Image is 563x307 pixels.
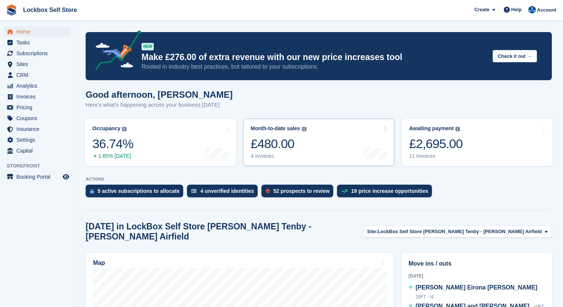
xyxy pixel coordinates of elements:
[122,127,127,131] img: icon-info-grey-7440780725fd019a000dd9b08b2336e03edf1995a4989e88bcd33f0948082b44.svg
[16,91,61,102] span: Invoices
[4,135,70,145] a: menu
[85,119,236,166] a: Occupancy 36.74% 1.65% [DATE]
[261,185,337,201] a: 52 prospects to review
[351,188,428,194] div: 19 price increase opportunities
[86,185,187,201] a: 5 active subscriptions to allocate
[16,124,61,134] span: Insurance
[4,81,70,91] a: menu
[251,136,306,151] div: £480.00
[16,172,61,182] span: Booking Portal
[4,70,70,80] a: menu
[92,125,120,132] div: Occupancy
[141,63,487,71] p: Rooted in industry best practices, but tailored to your subscriptions.
[251,125,300,132] div: Month-to-date sales
[4,26,70,37] a: menu
[409,153,463,159] div: 11 invoices
[16,145,61,156] span: Capital
[86,90,233,100] h1: Good afternoon, [PERSON_NAME]
[528,6,536,13] img: Naomi Davies
[416,294,433,300] span: 20FT - I4
[4,172,70,182] a: menu
[537,6,556,14] span: Account
[16,59,61,69] span: Sites
[402,119,553,166] a: Awaiting payment £2,695.00 11 invoices
[92,153,133,159] div: 1.65% [DATE]
[302,127,306,131] img: icon-info-grey-7440780725fd019a000dd9b08b2336e03edf1995a4989e88bcd33f0948082b44.svg
[16,113,61,123] span: Coupons
[86,222,363,242] h2: [DATE] in LockBox Self Store [PERSON_NAME] Tenby - [PERSON_NAME] Airfield
[455,127,460,131] img: icon-info-grey-7440780725fd019a000dd9b08b2336e03edf1995a4989e88bcd33f0948082b44.svg
[141,52,487,63] p: Make £276.00 of extra revenue with our new price increases tool
[16,37,61,48] span: Tasks
[408,259,545,268] h2: Move ins / outs
[363,226,552,238] button: Site: LockBox Self Store [PERSON_NAME] Tenby - [PERSON_NAME] Airfield
[367,228,378,235] span: Site:
[86,101,233,109] p: Here's what's happening across your business [DATE]
[141,43,154,50] div: NEW
[4,48,70,59] a: menu
[4,113,70,123] a: menu
[416,284,537,291] span: [PERSON_NAME] Eirona [PERSON_NAME]
[16,48,61,59] span: Subscriptions
[4,124,70,134] a: menu
[191,189,197,193] img: verify_identity-adf6edd0f0f0b5bbfe63781bf79b02c33cf7c696d77639b501bdc392416b5a36.svg
[474,6,489,13] span: Create
[409,125,454,132] div: Awaiting payment
[90,189,94,194] img: active_subscription_to_allocate_icon-d502201f5373d7db506a760aba3b589e785aa758c864c3986d89f69b8ff3...
[409,136,463,151] div: £2,695.00
[16,135,61,145] span: Settings
[341,189,347,193] img: price_increase_opportunities-93ffe204e8149a01c8c9dc8f82e8f89637d9d84a8eef4429ea346261dce0b2c0.svg
[243,119,394,166] a: Month-to-date sales £480.00 4 invoices
[98,188,179,194] div: 5 active subscriptions to allocate
[7,162,74,170] span: Storefront
[408,273,545,279] div: [DATE]
[86,177,552,182] p: ACTIONS
[511,6,522,13] span: Help
[16,70,61,80] span: CRM
[408,283,545,302] a: [PERSON_NAME] Eirona [PERSON_NAME] 20FT - I4
[200,188,254,194] div: 4 unverified identities
[20,4,80,16] a: Lockbox Self Store
[4,59,70,69] a: menu
[6,4,17,16] img: stora-icon-8386f47178a22dfd0bd8f6a31ec36ba5ce8667c1dd55bd0f319d3a0aa187defe.svg
[378,228,542,235] span: LockBox Self Store [PERSON_NAME] Tenby - [PERSON_NAME] Airfield
[4,145,70,156] a: menu
[93,260,105,266] h2: Map
[4,37,70,48] a: menu
[4,102,70,113] a: menu
[187,185,261,201] a: 4 unverified identities
[493,50,537,62] button: Check it out →
[16,26,61,37] span: Home
[16,81,61,91] span: Analytics
[16,102,61,113] span: Pricing
[89,30,141,73] img: price-adjustments-announcement-icon-8257ccfd72463d97f412b2fc003d46551f7dbcb40ab6d574587a9cd5c0d94...
[266,189,270,193] img: prospect-51fa495bee0391a8d652442698ab0144808aea92771e9ea1ae160a38d050c398.svg
[337,185,436,201] a: 19 price increase opportunities
[273,188,330,194] div: 52 prospects to review
[251,153,306,159] div: 4 invoices
[92,136,133,151] div: 36.74%
[61,172,70,181] a: Preview store
[4,91,70,102] a: menu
